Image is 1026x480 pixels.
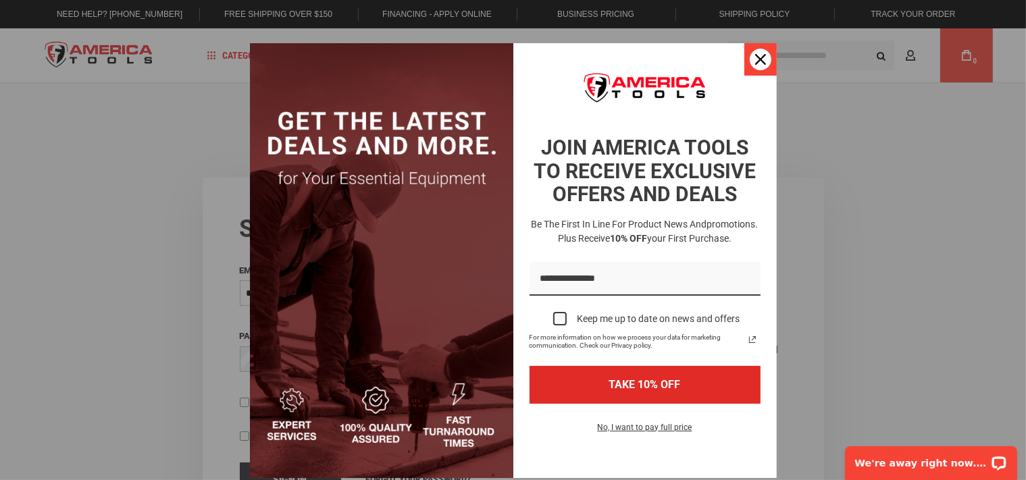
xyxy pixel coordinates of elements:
svg: close icon [755,54,766,65]
span: For more information on how we process your data for marketing communication. Check our Privacy p... [530,334,744,350]
div: Keep me up to date on news and offers [578,313,740,325]
strong: 10% OFF [610,233,647,244]
input: Email field [530,262,761,296]
h3: Be the first in line for product news and [527,217,763,246]
button: Close [744,43,777,76]
span: promotions. Plus receive your first purchase. [558,219,759,244]
iframe: LiveChat chat widget [836,437,1026,480]
a: Read our Privacy Policy [744,331,761,348]
svg: link icon [744,331,761,348]
button: No, I want to pay full price [587,420,703,443]
strong: JOIN AMERICA TOOLS TO RECEIVE EXCLUSIVE OFFERS AND DEALS [534,136,756,206]
button: TAKE 10% OFF [530,366,761,403]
